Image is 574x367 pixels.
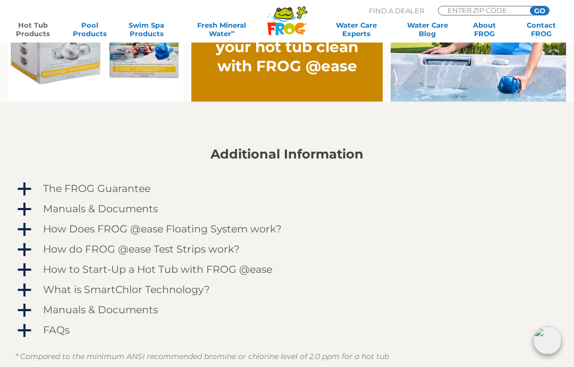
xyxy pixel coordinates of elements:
a: PoolProducts [67,21,112,38]
a: AboutFROG [462,21,507,38]
em: * Compared to the minimum ANSI recommended bromine or chlorine level of 2.0 ppm for a hot tub [15,352,389,361]
a: Swim SpaProducts [124,21,168,38]
span: a [16,202,32,218]
a: a Manuals & Documents [15,302,559,319]
span: a [16,303,32,319]
a: Fresh MineralWater∞ [181,21,262,38]
a: ContactFROG [519,21,563,38]
h4: What is SmartChlor Technology? [43,284,210,296]
span: a [16,181,32,197]
a: a The FROG Guarantee [15,180,559,197]
img: openIcon [534,327,561,354]
sup: ∞ [231,29,235,35]
a: a How Does FROG @ease Floating System work? [15,221,559,238]
input: Zip Code Form [446,6,518,14]
input: GO [530,6,549,15]
a: Hot TubProducts [11,21,55,38]
span: a [16,242,32,258]
h4: How do FROG @ease Test Strips work? [43,244,240,255]
h4: FAQs [43,324,70,336]
h4: Manuals & Documents [43,304,158,316]
h4: The FROG Guarantee [43,183,150,195]
h4: How to Start-Up a Hot Tub with FROG @ease [43,264,272,276]
a: a What is SmartChlor Technology? [15,281,559,298]
a: a FAQs [15,322,559,339]
h2: Learn how to keep your hot tub clean with FROG @ease [210,18,364,76]
span: a [16,262,32,278]
a: Water CareExperts [320,21,393,38]
a: Water CareBlog [406,21,450,38]
span: a [16,323,32,339]
p: Find A Dealer [369,6,424,15]
span: a [16,282,32,298]
h2: Additional Information [15,147,559,162]
span: a [16,222,32,238]
a: a How to Start-Up a Hot Tub with FROG @ease [15,261,559,278]
h4: How Does FROG @ease Floating System work? [43,223,282,235]
a: a Manuals & Documents [15,201,559,218]
a: a How do FROG @ease Test Strips work? [15,241,559,258]
h4: Manuals & Documents [43,203,158,215]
